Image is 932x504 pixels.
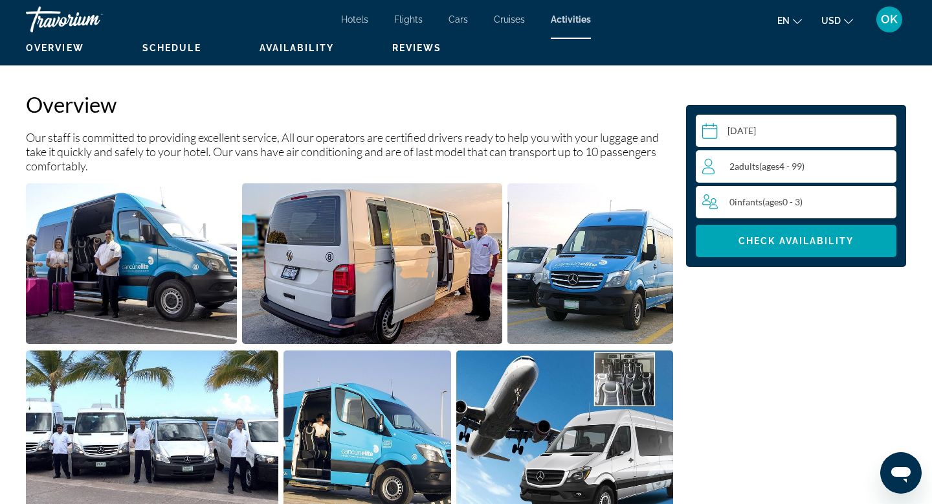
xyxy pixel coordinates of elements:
button: Change currency [821,11,853,30]
button: Change language [777,11,802,30]
button: Open full-screen image slider [26,183,237,345]
button: Open full-screen image slider [507,183,673,345]
span: Availability [260,43,334,53]
span: en [777,16,790,26]
span: Check Availability [738,236,854,246]
a: Cruises [494,14,525,25]
span: ages [762,161,779,172]
a: Cars [449,14,468,25]
button: User Menu [872,6,906,33]
span: Adults [735,161,759,172]
span: OK [881,13,898,26]
span: Infants [735,196,762,207]
button: Open full-screen image slider [242,183,502,345]
span: Schedule [142,43,201,53]
a: Flights [394,14,423,25]
span: 2 [729,161,804,172]
a: Hotels [341,14,368,25]
a: Travorium [26,3,155,36]
span: ages [765,196,782,207]
iframe: Button to launch messaging window [880,452,922,494]
span: Reviews [392,43,442,53]
span: Overview [26,43,84,53]
h2: Overview [26,91,673,117]
span: 0 [729,196,803,207]
span: USD [821,16,841,26]
span: ( 0 - 3) [762,196,803,207]
button: Overview [26,42,84,54]
span: ( 4 - 99) [759,161,804,172]
button: Reviews [392,42,442,54]
button: Travelers: 2 adults, 0 children [696,150,896,218]
p: Our staff is committed to providing excellent service, All our operators are certified drivers re... [26,130,673,173]
a: Activities [551,14,591,25]
button: Schedule [142,42,201,54]
button: Check Availability [696,225,896,257]
button: Availability [260,42,334,54]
